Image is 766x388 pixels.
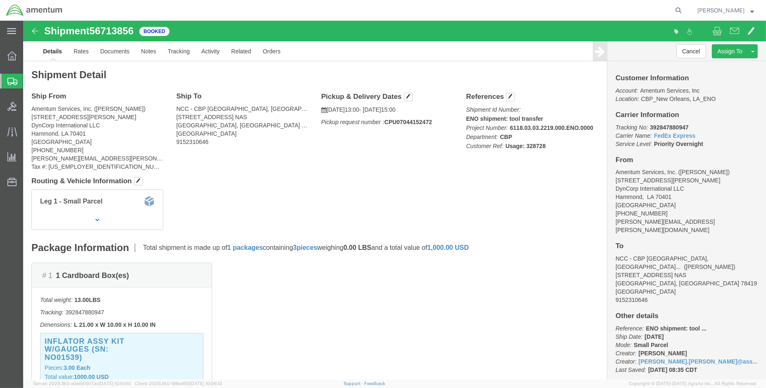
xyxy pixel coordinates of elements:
[135,381,222,386] span: Client: 2025.18.0-198a450
[190,381,222,386] span: [DATE] 10:06:13
[23,21,766,379] iframe: FS Legacy Container
[344,381,364,386] a: Support
[697,6,745,15] span: Brian Marquez
[697,5,754,15] button: [PERSON_NAME]
[99,381,131,386] span: [DATE] 10:10:00
[33,381,131,386] span: Server: 2025.18.0-a0edd1917ac
[629,380,756,387] span: Copyright © [DATE]-[DATE] Agistix Inc., All Rights Reserved
[364,381,385,386] a: Feedback
[6,4,63,17] img: logo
